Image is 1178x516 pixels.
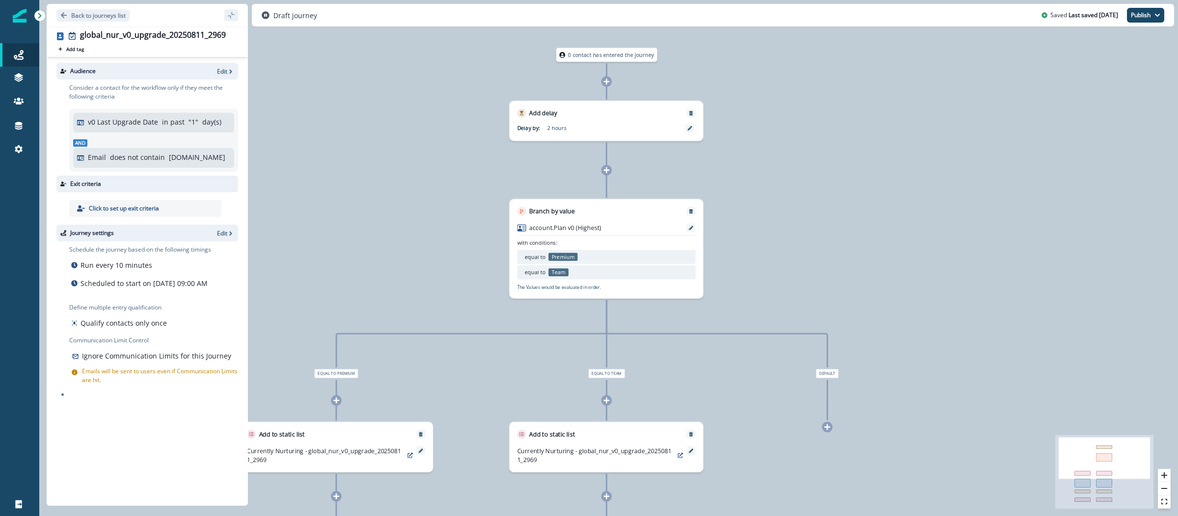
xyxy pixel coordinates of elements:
p: equal to [525,253,545,261]
div: 0 contact has entered the journey [534,48,679,61]
div: equal to Team [534,369,679,378]
span: equal to Premium [314,369,358,378]
div: Default [755,369,900,378]
p: Define multiple entry qualification [69,303,169,312]
button: zoom in [1158,469,1171,482]
img: Inflection [13,9,27,23]
button: zoom out [1158,482,1171,495]
p: Qualify contacts only once [80,318,167,328]
p: Schedule the journey based on the following timings [69,245,211,254]
button: fit view [1158,495,1171,509]
button: sidebar collapse toggle [224,9,238,21]
p: Currently Nurturing - global_nur_v0_upgrade_20250811_2969 [517,446,671,464]
button: Remove [685,110,697,116]
p: Currently Nurturing - global_nur_v0_upgrade_20250811_2969 [247,446,401,464]
p: 2 hours [547,124,642,131]
button: Edit [217,229,234,237]
p: in past [162,117,185,127]
button: Publish [1127,8,1164,23]
button: preview [404,450,416,461]
p: Edit [217,67,227,76]
div: Add delayRemoveDelay by:2 hours [509,101,703,141]
p: 0 contact has entered the journey [568,51,654,59]
p: Emails will be sent to users even if Communication Limits are hit. [82,367,238,385]
p: Add to static list [529,430,575,439]
p: Run every 10 minutes [80,260,152,270]
span: And [73,139,87,147]
button: Go back [56,9,130,22]
p: equal to [525,268,545,276]
p: does not contain [110,152,165,162]
p: Branch by value [529,207,574,216]
p: Audience [70,67,96,76]
button: Remove [685,208,697,214]
p: Exit criteria [70,180,101,188]
p: Back to journeys list [71,11,126,20]
button: Remove [415,432,427,437]
p: Click to set up exit criteria [89,204,159,213]
p: Consider a contact for the workflow only if they meet the following criteria [69,83,238,101]
p: Add tag [66,46,84,52]
p: The Values would be evaluated in order. [517,284,601,291]
g: Edge from e6bba1fa-7fed-491e-a362-0c359708b08b to node-edge-label005bef96-5f53-4caa-a183-8a54d8da... [336,300,606,367]
p: day(s) [202,117,221,127]
p: Draft journey [273,10,317,21]
p: Email [88,152,106,162]
span: Default [816,369,838,378]
g: Edge from e6bba1fa-7fed-491e-a362-0c359708b08b to node-edge-labele79b23b4-f240-4b56-9a7b-423011be... [607,300,828,367]
button: Add tag [56,45,86,53]
p: Team [548,268,568,276]
p: account.Plan v0 (Highest) [529,224,601,232]
p: Saved [1050,11,1067,20]
button: Remove [685,432,697,437]
span: equal to Team [588,369,625,378]
button: Edit [217,67,234,76]
div: Branch by valueRemoveaccount.Plan v0 (Highest)with conditions:equal to Premiumequal to TeamThe Va... [509,199,703,298]
p: Ignore Communication Limits for this Journey [82,351,231,361]
p: Delay by: [517,124,548,131]
p: v0 Last Upgrade Date [88,117,158,127]
p: " 1 " [188,117,198,127]
p: [DOMAIN_NAME] [169,152,225,162]
p: Edit [217,229,227,237]
button: preview [674,450,687,461]
p: Premium [548,253,577,261]
div: global_nur_v0_upgrade_20250811_2969 [80,30,226,41]
p: Add delay [529,108,557,117]
p: Add to static list [259,430,305,439]
p: Last saved [DATE] [1069,11,1118,20]
p: Communication Limit Control [69,336,238,345]
p: Journey settings [70,229,114,237]
p: with conditions: [517,239,558,247]
div: Add to static listRemoveCurrently Nurturing - global_nur_v0_upgrade_20250811_2969preview [239,422,433,472]
div: equal to Premium [264,369,409,378]
div: Add to static listRemoveCurrently Nurturing - global_nur_v0_upgrade_20250811_2969preview [509,422,703,472]
p: Scheduled to start on [DATE] 09:00 AM [80,278,208,288]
